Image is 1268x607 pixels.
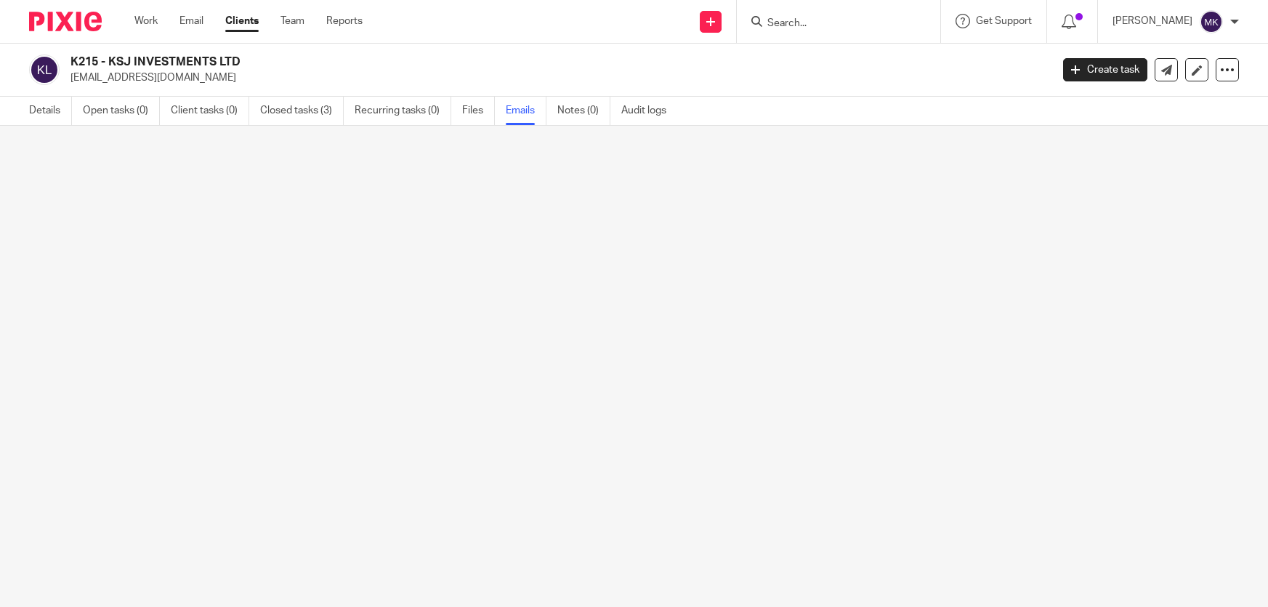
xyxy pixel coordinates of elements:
a: Closed tasks (3) [260,97,344,125]
a: Details [29,97,72,125]
a: Create task [1063,58,1147,81]
a: Reports [326,14,363,28]
a: Send new email [1155,58,1178,81]
a: Open tasks (0) [83,97,160,125]
img: svg%3E [29,55,60,85]
a: Recurring tasks (0) [355,97,451,125]
a: Audit logs [621,97,677,125]
input: Search [766,17,897,31]
a: Work [134,14,158,28]
a: Client tasks (0) [171,97,249,125]
a: Edit client [1185,58,1208,81]
a: Email [179,14,203,28]
a: Emails [506,97,546,125]
a: Files [462,97,495,125]
a: Clients [225,14,259,28]
a: Notes (0) [557,97,610,125]
img: Pixie [29,12,102,31]
a: Team [280,14,304,28]
h2: K215 - KSJ INVESTMENTS LTD [70,55,847,70]
span: Get Support [976,16,1032,26]
img: svg%3E [1200,10,1223,33]
p: [PERSON_NAME] [1112,14,1192,28]
p: [EMAIL_ADDRESS][DOMAIN_NAME] [70,71,1041,85]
